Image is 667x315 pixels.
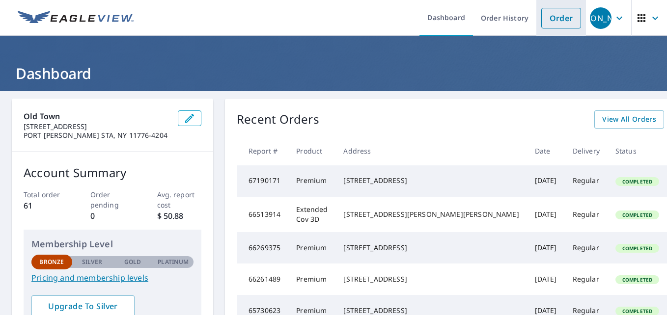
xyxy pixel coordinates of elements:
p: Recent Orders [237,110,319,129]
td: 66513914 [237,197,288,232]
td: Premium [288,165,335,197]
p: 0 [90,210,135,222]
td: 67190171 [237,165,288,197]
span: Completed [616,178,658,185]
th: Product [288,136,335,165]
td: Extended Cov 3D [288,197,335,232]
span: Completed [616,211,658,218]
div: [STREET_ADDRESS] [343,243,519,253]
a: Pricing and membership levels [31,272,194,284]
a: Order [541,8,581,28]
th: Delivery [565,136,608,165]
th: Date [527,136,565,165]
img: EV Logo [18,11,134,26]
p: Avg. report cost [157,189,202,210]
td: [DATE] [527,232,565,263]
td: Premium [288,232,335,263]
th: Address [335,136,527,165]
p: PORT [PERSON_NAME] STA, NY 11776-4204 [24,131,170,140]
td: [DATE] [527,263,565,295]
p: Total order [24,189,68,200]
p: Membership Level [31,237,194,251]
p: [STREET_ADDRESS] [24,122,170,131]
p: Order pending [90,189,135,210]
p: Account Summary [24,164,201,182]
a: View All Orders [594,110,664,129]
p: old town [24,110,170,122]
td: Premium [288,263,335,295]
td: Regular [565,165,608,197]
span: Completed [616,245,658,252]
p: 61 [24,200,68,211]
div: [STREET_ADDRESS] [343,274,519,284]
span: Completed [616,308,658,315]
td: 66269375 [237,232,288,263]
div: [PERSON_NAME] [590,7,611,29]
p: Bronze [39,258,64,266]
div: [STREET_ADDRESS][PERSON_NAME][PERSON_NAME] [343,210,519,219]
div: [STREET_ADDRESS] [343,176,519,185]
span: Upgrade To Silver [39,301,127,312]
td: 66261489 [237,263,288,295]
th: Report # [237,136,288,165]
p: Platinum [158,258,189,266]
td: Regular [565,232,608,263]
td: [DATE] [527,165,565,197]
td: [DATE] [527,197,565,232]
p: Gold [124,258,141,266]
p: Silver [82,258,103,266]
th: Status [608,136,667,165]
h1: Dashboard [12,63,655,83]
span: View All Orders [602,113,656,126]
td: Regular [565,263,608,295]
span: Completed [616,276,658,283]
td: Regular [565,197,608,232]
p: $ 50.88 [157,210,202,222]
